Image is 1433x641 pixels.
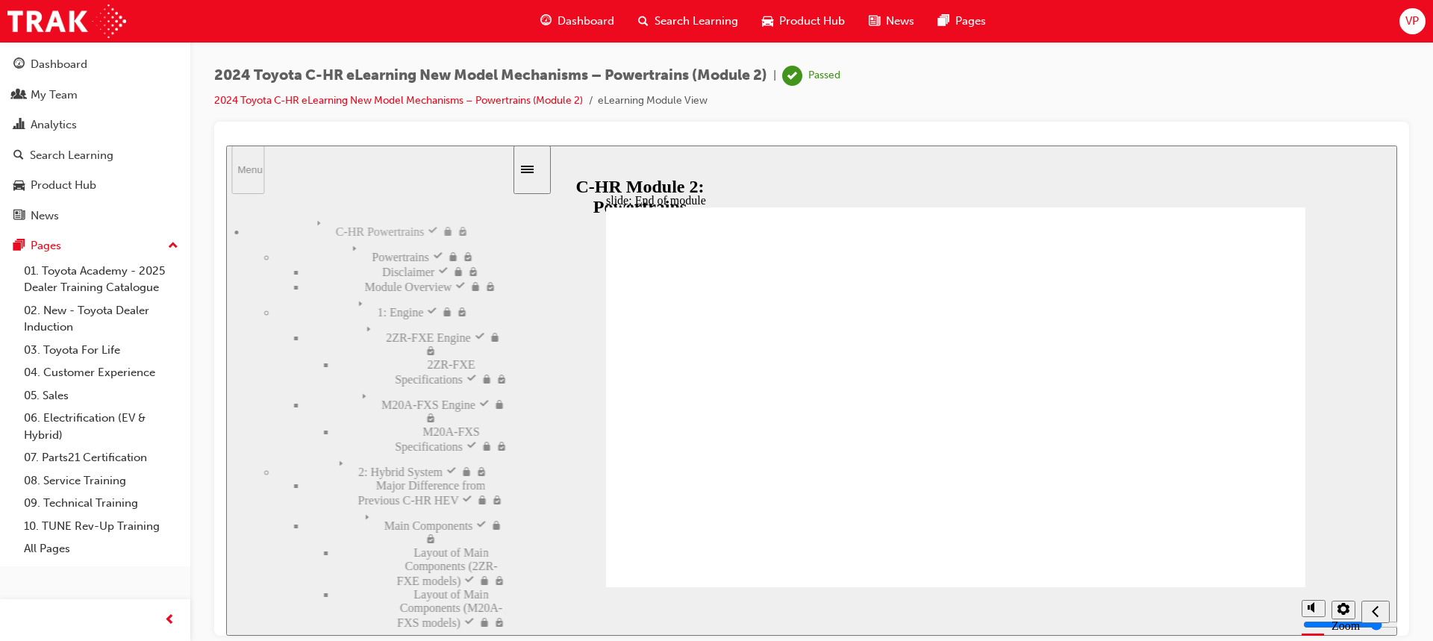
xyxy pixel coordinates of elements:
[762,12,773,31] span: car-icon
[146,105,203,118] span: Powertrains
[50,308,281,334] div: 2: Hybrid System
[1105,455,1129,474] button: Settings
[236,105,248,118] span: visited, locked
[110,80,199,93] span: C-HR Powertrains
[779,13,845,30] span: Product Hub
[252,253,267,266] span: visited
[214,67,767,84] span: 2024 Toyota C-HR eLearning New Model Mechanisms – Powertrains (Module 2)
[155,253,249,266] span: M20A-FXS Engine
[31,177,96,194] div: Product Hub
[20,68,281,93] div: C-HR Powertrains
[80,134,281,148] div: Module Overview
[231,160,243,173] span: visited, locked
[6,142,184,169] a: Search Learning
[219,320,234,333] span: visited
[558,13,614,30] span: Dashboard
[226,120,241,133] span: locked
[857,6,926,37] a: news-iconNews
[18,469,184,493] a: 08. Service Training
[244,135,259,148] span: locked
[1399,8,1426,34] button: VP
[13,240,25,253] span: pages-icon
[31,207,59,225] div: News
[110,443,281,484] div: Layout of Main Components (M20A-FXS models)
[6,111,184,139] a: Analytics
[152,160,198,173] span: 1: Engine
[926,6,998,37] a: pages-iconPages
[782,66,802,86] span: learningRecordVerb_PASS-icon
[80,119,281,134] div: Disclaimer
[249,320,261,333] span: visited, locked
[18,537,184,560] a: All Pages
[13,58,25,72] span: guage-icon
[80,174,281,213] div: 2ZR-FXE Engine
[160,186,245,198] span: 2ZR-FXE Engine
[955,13,986,30] span: Pages
[18,339,184,362] a: 03. Toyota For Life
[598,93,708,110] li: eLearning Module View
[211,120,226,133] span: visited
[231,80,243,93] span: visited, locked
[1068,442,1128,490] div: misc controls
[31,237,61,254] div: Pages
[626,6,750,37] a: search-iconSearch Learning
[110,213,281,241] div: 2ZR-FXE Specifications
[229,135,244,148] span: visited
[7,4,126,38] img: Trak
[18,407,184,446] a: 06. Electrification (EV & Hybrid)
[869,12,880,31] span: news-icon
[808,69,840,83] div: Passed
[773,67,776,84] span: |
[199,387,210,400] span: visited, locked
[199,266,210,279] span: visited, locked
[80,334,281,362] div: Major Difference from Previous C-HR HEV
[259,135,271,148] span: visited, locked
[750,6,857,37] a: car-iconProduct Hub
[50,148,281,174] div: 1: Engine
[31,116,77,134] div: Analytics
[199,199,210,212] span: visited, locked
[110,280,281,308] div: M20A-FXS Specifications
[267,253,279,266] span: locked
[50,484,281,523] div: 3: Hybrid Safety Precautions
[638,12,649,31] span: search-icon
[263,186,275,198] span: locked
[221,105,236,118] span: locked
[6,202,184,230] a: News
[168,237,178,256] span: up-icon
[6,232,184,260] button: Pages
[216,80,231,93] span: locked
[13,149,24,163] span: search-icon
[250,374,265,387] span: visited
[938,12,949,31] span: pages-icon
[1135,455,1164,478] button: Previous (Ctrl+Alt+Comma)
[886,13,914,30] span: News
[206,105,221,118] span: visited
[1105,474,1134,513] label: Zoom to fit
[214,94,583,107] a: 2024 Toyota C-HR eLearning New Model Mechanisms – Powertrains (Module 2)
[13,89,25,102] span: people-icon
[265,374,277,387] span: locked
[216,160,231,173] span: locked
[18,384,184,407] a: 05. Sales
[30,147,113,164] div: Search Learning
[18,299,184,339] a: 02. New - Toyota Dealer Induction
[110,401,281,443] div: Layout of Main Components (2ZR-FXE models)
[234,320,249,333] span: locked
[80,362,281,401] div: Main Components
[6,172,184,199] a: Product Hub
[132,320,216,333] span: 2: Hybrid System
[1135,442,1164,490] nav: slide navigation
[31,56,87,73] div: Dashboard
[13,119,25,132] span: chart-icon
[164,611,175,630] span: prev-icon
[18,260,184,299] a: 01. Toyota Academy - 2025 Dealer Training Catalogue
[18,446,184,469] a: 07. Parts21 Certification
[18,492,184,515] a: 09. Technical Training
[528,6,626,37] a: guage-iconDashboard
[6,48,184,232] button: DashboardMy TeamAnalyticsSearch LearningProduct HubNews
[1405,13,1419,30] span: VP
[201,160,216,173] span: visited
[540,12,552,31] span: guage-icon
[13,210,25,223] span: news-icon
